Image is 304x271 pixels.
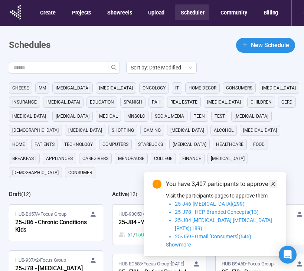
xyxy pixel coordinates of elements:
button: Billing [258,4,284,20]
button: Showreels [101,4,137,20]
span: gaming [144,127,161,134]
span: real estate [170,98,197,106]
span: mnsclc [127,112,145,120]
span: [MEDICAL_DATA] [56,112,89,120]
span: Spanish [124,98,142,106]
span: HUB-937A2 • Focus Group [15,257,66,264]
span: HUB-B657A • Focus Group [15,210,66,218]
button: Community [215,4,252,20]
span: social media [155,112,184,120]
span: [MEDICAL_DATA] [211,155,245,162]
span: it [175,84,179,92]
span: breakfast [12,155,36,162]
span: exclamation-circle [153,180,161,189]
span: [MEDICAL_DATA] [46,98,80,106]
span: Test [215,112,225,120]
span: Patients [35,141,55,148]
span: HUB-B9A6D • Focus Group [222,260,274,268]
a: HUB-93C5D•Focus Group25-J84 - Wound Care61 / 1500 [112,205,206,245]
time: [DATE] [171,261,184,267]
span: cheese [12,84,29,92]
button: Create [34,4,61,20]
span: 25-J78 - HCP Branded Concepts(13) [175,209,259,215]
span: [MEDICAL_DATA] [170,127,204,134]
span: HUB-93C5D • Focus Group [118,210,170,218]
span: New Schedule [251,40,289,50]
span: [DEMOGRAPHIC_DATA] [12,169,59,176]
span: [MEDICAL_DATA] [243,127,277,134]
h2: Active [112,191,128,197]
span: [MEDICAL_DATA] [99,84,133,92]
span: medical [99,112,118,120]
span: close [271,181,276,186]
span: [DEMOGRAPHIC_DATA] [12,127,59,134]
span: MM [39,84,46,92]
span: ( 12 ) [21,191,31,197]
span: Sort by: Date Modified [131,62,192,73]
span: PAH [152,98,161,106]
span: Teen [194,112,205,120]
span: [MEDICAL_DATA] [262,84,296,92]
span: starbucks [138,141,163,148]
span: 150 [135,231,144,239]
button: Projects [66,4,96,20]
span: 25-J59 - Gmail [Consumers](646) [175,234,251,239]
span: children [251,98,272,106]
span: GERD [281,98,292,106]
span: [MEDICAL_DATA] [56,84,89,92]
span: ( 12 ) [128,191,137,197]
span: HUB-EC588 • Focus Group • [118,260,184,268]
span: home [12,141,25,148]
span: [MEDICAL_DATA] [68,127,102,134]
span: education [90,98,114,106]
button: search [108,62,120,74]
span: [MEDICAL_DATA] [235,112,268,120]
span: Insurance [12,98,37,106]
div: Open Intercom Messenger [279,246,297,264]
button: Scheduler [175,4,209,20]
a: HUB-B657A•Focus Group25-J86 - Chronic Conditions Kids [9,205,103,241]
h1: Schedules [9,38,50,52]
button: plusNew Schedule [236,38,295,53]
span: [MEDICAL_DATA] [173,141,206,148]
div: You have 3,407 participants to approve [166,180,277,189]
span: plus [242,42,248,48]
span: healthcare [216,141,243,148]
span: / [133,231,135,239]
span: 25-J04 [MEDICAL_DATA] [MEDICAL_DATA] [PAT's](189) [175,217,272,231]
span: technology [64,141,93,148]
span: consumer [68,169,92,176]
span: menopause [118,155,144,162]
div: 61 [118,231,144,239]
span: shopping [112,127,134,134]
span: [MEDICAL_DATA] [207,98,241,106]
span: alcohol [214,127,233,134]
span: Food [253,141,265,148]
span: caregivers [82,155,108,162]
div: 25-J86 - Chronic Conditions Kids [15,218,97,235]
span: Showmore [166,242,191,248]
span: home decor [189,84,216,92]
span: college [154,155,173,162]
span: oncology [143,84,166,92]
span: consumers [226,84,252,92]
button: Upload [142,4,170,20]
p: Visit the participants pages to approve them [166,192,277,200]
span: 25-J46-[MEDICAL_DATA](299) [175,201,245,207]
span: search [111,65,117,71]
span: [MEDICAL_DATA] [12,112,46,120]
span: appliances [46,155,73,162]
div: 25-J84 - Wound Care [118,218,200,228]
span: computers [102,141,128,148]
span: finance [182,155,201,162]
h2: Draft [9,191,21,197]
